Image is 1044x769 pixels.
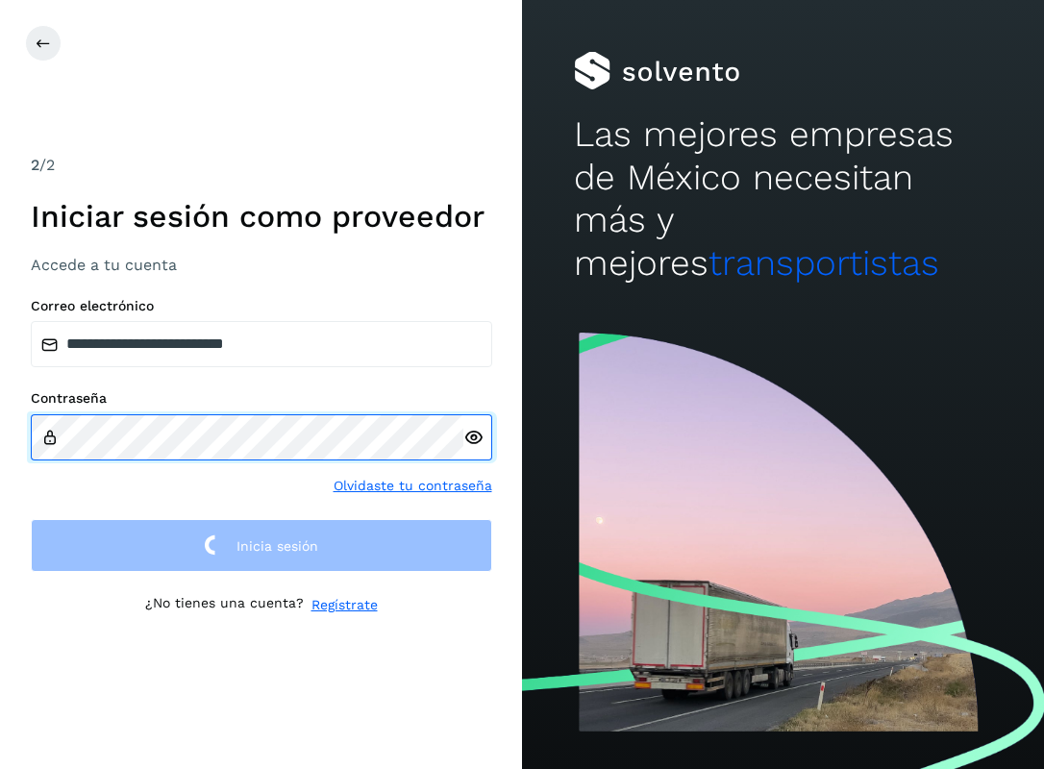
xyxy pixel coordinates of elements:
h3: Accede a tu cuenta [31,256,492,274]
div: /2 [31,154,492,177]
label: Contraseña [31,390,492,407]
a: Olvidaste tu contraseña [334,476,492,496]
label: Correo electrónico [31,298,492,314]
span: Inicia sesión [236,539,318,553]
span: 2 [31,156,39,174]
h1: Iniciar sesión como proveedor [31,198,492,235]
p: ¿No tienes una cuenta? [145,595,304,615]
span: transportistas [708,242,939,284]
button: Inicia sesión [31,519,492,572]
h2: Las mejores empresas de México necesitan más y mejores [574,113,991,285]
a: Regístrate [311,595,378,615]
